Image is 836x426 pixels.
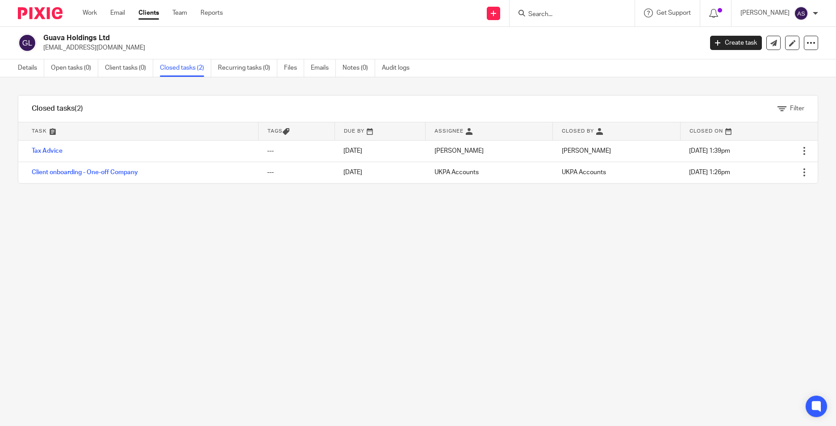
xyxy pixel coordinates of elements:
[656,10,691,16] span: Get Support
[794,6,808,21] img: svg%3E
[311,59,336,77] a: Emails
[43,43,697,52] p: [EMAIL_ADDRESS][DOMAIN_NAME]
[382,59,416,77] a: Audit logs
[258,122,334,140] th: Tags
[51,59,98,77] a: Open tasks (0)
[527,11,608,19] input: Search
[284,59,304,77] a: Files
[790,105,804,112] span: Filter
[32,169,138,175] a: Client onboarding - One-off Company
[201,8,223,17] a: Reports
[172,8,187,17] a: Team
[689,169,730,175] span: [DATE] 1:26pm
[562,169,606,175] span: UKPA Accounts
[218,59,277,77] a: Recurring tasks (0)
[710,36,762,50] a: Create task
[138,8,159,17] a: Clients
[75,105,83,112] span: (2)
[562,148,611,154] span: [PERSON_NAME]
[32,104,83,113] h1: Closed tasks
[343,59,375,77] a: Notes (0)
[83,8,97,17] a: Work
[740,8,790,17] p: [PERSON_NAME]
[426,140,553,162] td: [PERSON_NAME]
[110,8,125,17] a: Email
[105,59,153,77] a: Client tasks (0)
[426,162,553,183] td: UKPA Accounts
[18,59,44,77] a: Details
[689,148,730,154] span: [DATE] 1:39pm
[43,33,566,43] h2: Guava Holdings Ltd
[32,148,63,154] a: Tax Advice
[160,59,211,77] a: Closed tasks (2)
[18,33,37,52] img: svg%3E
[18,7,63,19] img: Pixie
[267,146,326,155] div: ---
[334,162,426,183] td: [DATE]
[267,168,326,177] div: ---
[334,140,426,162] td: [DATE]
